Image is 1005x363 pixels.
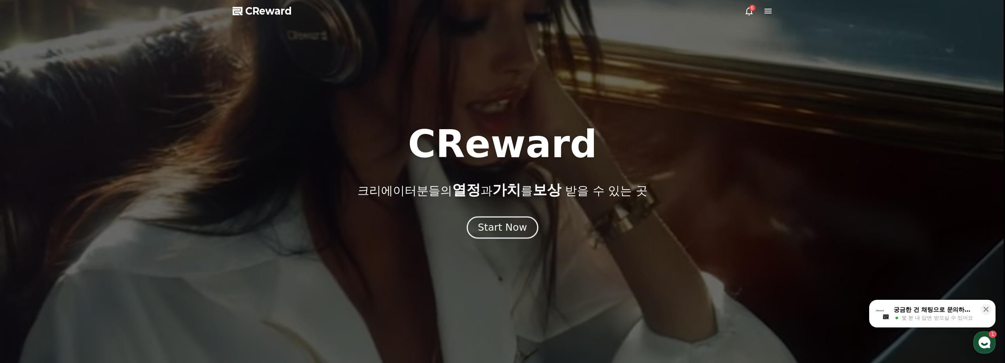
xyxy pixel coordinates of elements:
[357,182,647,198] p: 크리에이터분들의 과 를 받을 수 있는 곳
[2,250,52,270] a: 홈
[744,6,754,16] a: 6
[245,5,292,17] span: CReward
[80,250,83,256] span: 1
[408,125,597,163] h1: CReward
[122,262,131,269] span: 설정
[533,182,561,198] span: 보상
[452,182,481,198] span: 열정
[52,250,102,270] a: 1대화
[478,221,527,234] div: Start Now
[72,263,82,269] span: 대화
[467,216,538,239] button: Start Now
[25,262,30,269] span: 홈
[233,5,292,17] a: CReward
[468,225,537,232] a: Start Now
[749,5,755,11] div: 6
[102,250,152,270] a: 설정
[492,182,521,198] span: 가치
